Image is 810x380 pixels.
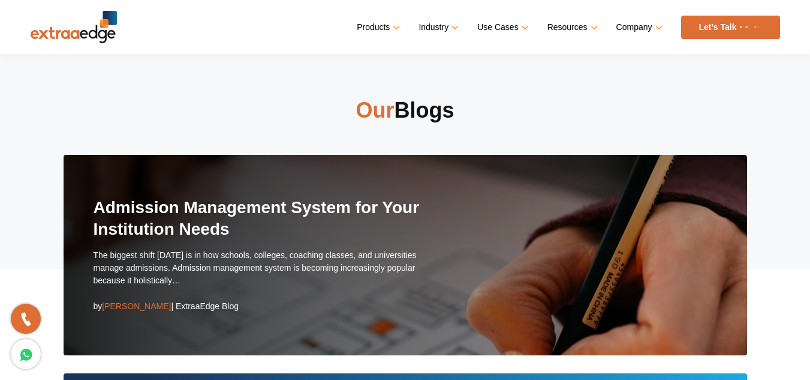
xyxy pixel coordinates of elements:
a: Company [616,19,660,36]
p: The biggest shift [DATE] is in how schools, colleges, coaching classes, and universities manage a... [94,249,443,287]
a: Admission Management System for Your Institution Needs [94,198,420,238]
span: [PERSON_NAME] [102,301,171,311]
h2: Blogs [31,96,780,125]
a: Industry [418,19,456,36]
a: Let’s Talk [681,16,780,39]
a: Resources [547,19,595,36]
a: Products [357,19,398,36]
strong: Our [356,98,394,122]
a: Use Cases [477,19,526,36]
div: by | ExtraaEdge Blog [94,299,239,313]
